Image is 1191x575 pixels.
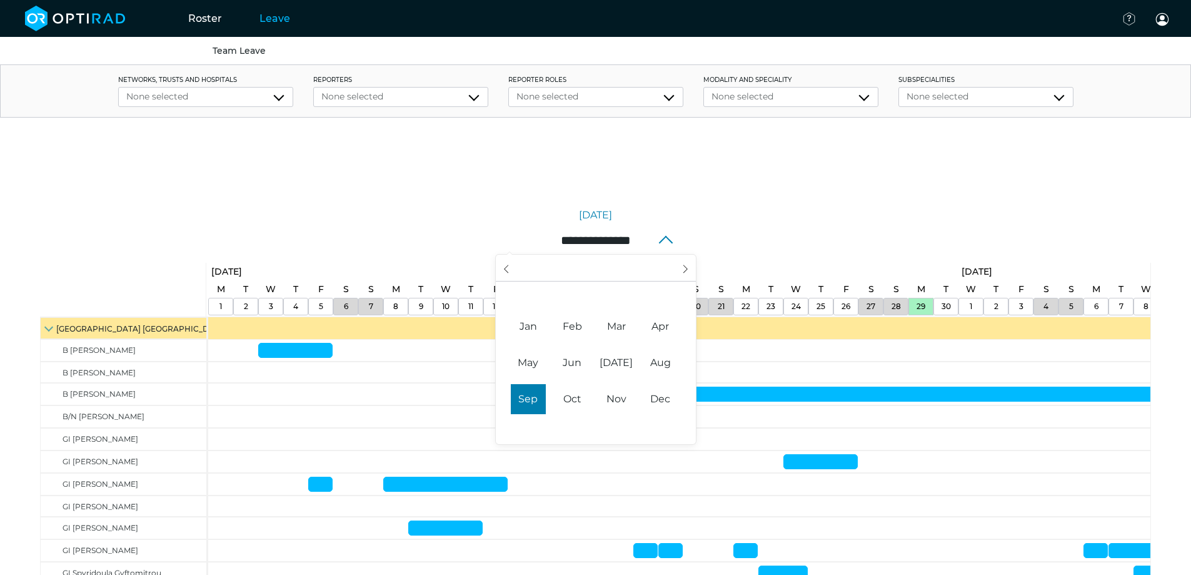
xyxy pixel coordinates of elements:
[25,6,126,31] img: brand-opti-rad-logos-blue-and-white-d2f68631ba2948856bd03f2d395fb146ddc8fb01b4b6e9315ea85fa773367...
[907,90,1065,103] div: None selected
[266,298,276,315] a: September 3, 2025
[1040,298,1052,315] a: October 4, 2025
[599,348,634,378] span: July 1, 2025
[321,90,480,103] div: None selected
[711,90,870,103] div: None selected
[341,298,351,315] a: September 6, 2025
[940,280,952,298] a: September 30, 2025
[213,45,266,56] a: Team Leave
[490,298,503,315] a: September 12, 2025
[63,479,138,489] span: GI [PERSON_NAME]
[643,312,678,342] span: April 1, 2025
[389,280,403,298] a: September 8, 2025
[63,389,136,399] span: B [PERSON_NAME]
[914,280,928,298] a: September 29, 2025
[240,280,251,298] a: September 2, 2025
[208,263,245,281] a: September 1, 2025
[63,434,138,444] span: GI [PERSON_NAME]
[365,280,377,298] a: September 7, 2025
[416,298,426,315] a: September 9, 2025
[390,298,401,315] a: September 8, 2025
[63,345,136,355] span: B [PERSON_NAME]
[555,348,590,378] span: June 1, 2025
[63,502,138,511] span: GI [PERSON_NAME]
[516,90,675,103] div: None selected
[840,280,852,298] a: September 26, 2025
[688,298,704,315] a: September 20, 2025
[788,298,804,315] a: September 24, 2025
[315,280,327,298] a: September 5, 2025
[958,263,995,281] a: October 1, 2025
[465,280,476,298] a: September 11, 2025
[366,298,376,315] a: September 7, 2025
[715,298,728,315] a: September 21, 2025
[763,298,778,315] a: September 23, 2025
[511,312,546,342] span: January 1, 2025
[865,280,877,298] a: September 27, 2025
[890,280,902,298] a: September 28, 2025
[415,280,426,298] a: September 9, 2025
[599,384,634,414] span: November 1, 2025
[575,262,616,275] input: Year
[739,280,753,298] a: September 22, 2025
[316,298,326,315] a: September 5, 2025
[690,280,702,298] a: September 20, 2025
[991,298,1002,315] a: October 2, 2025
[126,90,285,103] div: None selected
[1089,280,1103,298] a: October 6, 2025
[898,75,1073,84] label: Subspecialities
[913,298,928,315] a: September 29, 2025
[118,75,293,84] label: networks, trusts and hospitals
[241,298,251,315] a: September 2, 2025
[340,280,352,298] a: September 6, 2025
[63,368,136,377] span: B [PERSON_NAME]
[508,75,683,84] label: Reporter roles
[990,280,1002,298] a: October 2, 2025
[715,280,727,298] a: September 21, 2025
[313,75,488,84] label: Reporters
[1138,280,1154,298] a: October 8, 2025
[1016,298,1027,315] a: October 3, 2025
[216,298,225,315] a: September 1, 2025
[703,75,878,84] label: Modality and Speciality
[490,280,502,298] a: September 12, 2025
[815,280,827,298] a: September 25, 2025
[938,298,954,315] a: September 30, 2025
[1015,280,1027,298] a: October 3, 2025
[438,280,454,298] a: September 10, 2025
[643,348,678,378] span: August 1, 2025
[1116,298,1127,315] a: October 7, 2025
[263,280,279,298] a: September 3, 2025
[56,324,227,333] span: [GEOGRAPHIC_DATA] [GEOGRAPHIC_DATA]
[738,298,753,315] a: September 22, 2025
[555,384,590,414] span: October 1, 2025
[888,298,904,315] a: September 28, 2025
[599,312,634,342] span: March 1, 2025
[511,348,546,378] span: May 1, 2025
[439,298,453,315] a: September 10, 2025
[1115,280,1127,298] a: October 7, 2025
[290,298,301,315] a: September 4, 2025
[1091,298,1102,315] a: October 6, 2025
[290,280,301,298] a: September 4, 2025
[788,280,804,298] a: September 24, 2025
[511,384,546,414] span: September 1, 2025
[963,280,979,298] a: October 1, 2025
[63,523,138,532] span: GI [PERSON_NAME]
[838,298,853,315] a: September 26, 2025
[63,412,144,421] span: B/N [PERSON_NAME]
[765,280,776,298] a: September 23, 2025
[813,298,828,315] a: September 25, 2025
[1065,280,1077,298] a: October 5, 2025
[1140,298,1152,315] a: October 8, 2025
[555,312,590,342] span: February 1, 2025
[1066,298,1077,315] a: October 5, 2025
[1040,280,1052,298] a: October 4, 2025
[63,546,138,555] span: GI [PERSON_NAME]
[465,298,476,315] a: September 11, 2025
[967,298,975,315] a: October 1, 2025
[63,457,138,466] span: GI [PERSON_NAME]
[863,298,878,315] a: September 27, 2025
[643,384,678,414] span: December 1, 2025
[214,280,228,298] a: September 1, 2025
